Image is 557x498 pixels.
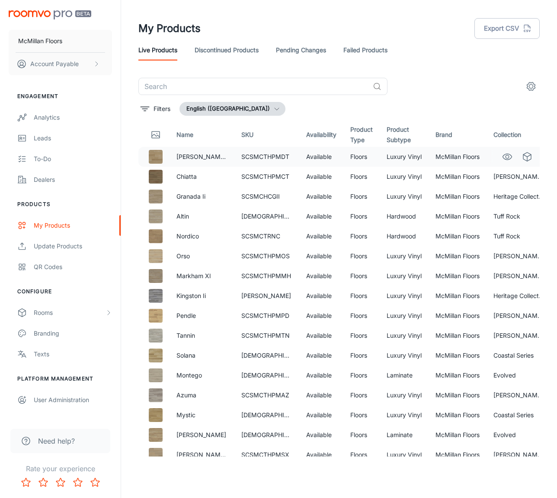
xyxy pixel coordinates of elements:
p: Orso [176,251,227,261]
h1: My Products [138,21,201,36]
td: Luxury Vinyl [380,405,429,425]
p: Altin [176,212,227,221]
td: Floors [343,326,380,346]
div: Update Products [34,241,112,251]
td: Available [299,226,343,246]
td: [DEMOGRAPHIC_DATA] [234,405,299,425]
td: McMillan Floors [429,445,487,465]
td: McMillan Floors [429,167,487,187]
a: Discontinued Products [195,40,259,60]
a: Live Products [138,40,177,60]
input: Search [138,78,369,95]
td: McMillan Floors [429,425,487,445]
td: SCSMCTHPMCT [234,167,299,187]
button: filter [138,102,173,116]
td: Available [299,326,343,346]
p: Tannin [176,331,227,340]
td: Laminate [380,365,429,385]
a: Failed Products [343,40,387,60]
th: SKU [234,123,299,147]
td: Available [299,147,343,167]
td: Floors [343,425,380,445]
td: Hardwood [380,226,429,246]
td: [DEMOGRAPHIC_DATA] [234,206,299,226]
p: [PERSON_NAME] Xl [176,152,227,162]
button: settings [522,78,540,95]
th: Product Subtype [380,123,429,147]
td: Laminate [380,425,429,445]
td: McMillan Floors [429,226,487,246]
button: English ([GEOGRAPHIC_DATA]) [179,102,285,116]
td: SCSMCTHPMDT [234,147,299,167]
th: Name [170,123,234,147]
button: Export CSV [474,18,540,39]
td: Floors [343,226,380,246]
p: Filters [154,104,170,114]
p: Pendle [176,311,227,320]
td: Available [299,445,343,465]
td: Available [299,385,343,405]
td: Luxury Vinyl [380,167,429,187]
td: Luxury Vinyl [380,445,429,465]
p: McMillan Floors [18,36,62,46]
button: Rate 5 star [86,474,104,491]
td: SCSMCTHPMMH [234,266,299,286]
td: McMillan Floors [429,306,487,326]
p: Solana [176,351,227,360]
p: [PERSON_NAME] [176,430,227,440]
td: McMillan Floors [429,246,487,266]
td: SCSMCHCGII [234,187,299,206]
td: Luxury Vinyl [380,266,429,286]
div: My Products [34,221,112,230]
td: Floors [343,365,380,385]
td: SCSMCTHPMAZ [234,385,299,405]
td: Available [299,425,343,445]
td: McMillan Floors [429,365,487,385]
button: Rate 2 star [35,474,52,491]
a: See in Visualizer [500,149,515,164]
p: Granada Ii [176,192,227,201]
p: Chiatta [176,172,227,181]
td: SCSMCTHPMSX [234,445,299,465]
td: Available [299,286,343,306]
td: McMillan Floors [429,286,487,306]
td: [DEMOGRAPHIC_DATA] [234,365,299,385]
td: McMillan Floors [429,147,487,167]
td: Available [299,266,343,286]
td: Available [299,246,343,266]
td: Floors [343,246,380,266]
td: Available [299,365,343,385]
button: Rate 4 star [69,474,86,491]
td: McMillan Floors [429,326,487,346]
td: SCSMCTHPMOS [234,246,299,266]
td: Floors [343,385,380,405]
td: McMillan Floors [429,266,487,286]
td: Floors [343,445,380,465]
button: Rate 1 star [17,474,35,491]
td: Floors [343,206,380,226]
td: Hardwood [380,206,429,226]
td: McMillan Floors [429,346,487,365]
td: SCSMCTHPMTN [234,326,299,346]
td: Available [299,405,343,425]
td: Available [299,346,343,365]
div: To-do [34,154,112,164]
td: McMillan Floors [429,385,487,405]
div: Analytics [34,113,112,122]
p: Azuma [176,390,227,400]
img: Roomvo PRO Beta [9,10,91,19]
p: Markham Xl [176,271,227,281]
td: Luxury Vinyl [380,187,429,206]
div: Dealers [34,175,112,184]
td: Luxury Vinyl [380,286,429,306]
td: Available [299,306,343,326]
td: Floors [343,286,380,306]
p: [PERSON_NAME] Xl [176,450,227,460]
a: Pending Changes [276,40,326,60]
td: SCSMCTHPMPD [234,306,299,326]
th: Availability [299,123,343,147]
td: McMillan Floors [429,206,487,226]
td: McMillan Floors [429,405,487,425]
svg: Thumbnail [150,130,161,140]
td: Floors [343,266,380,286]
